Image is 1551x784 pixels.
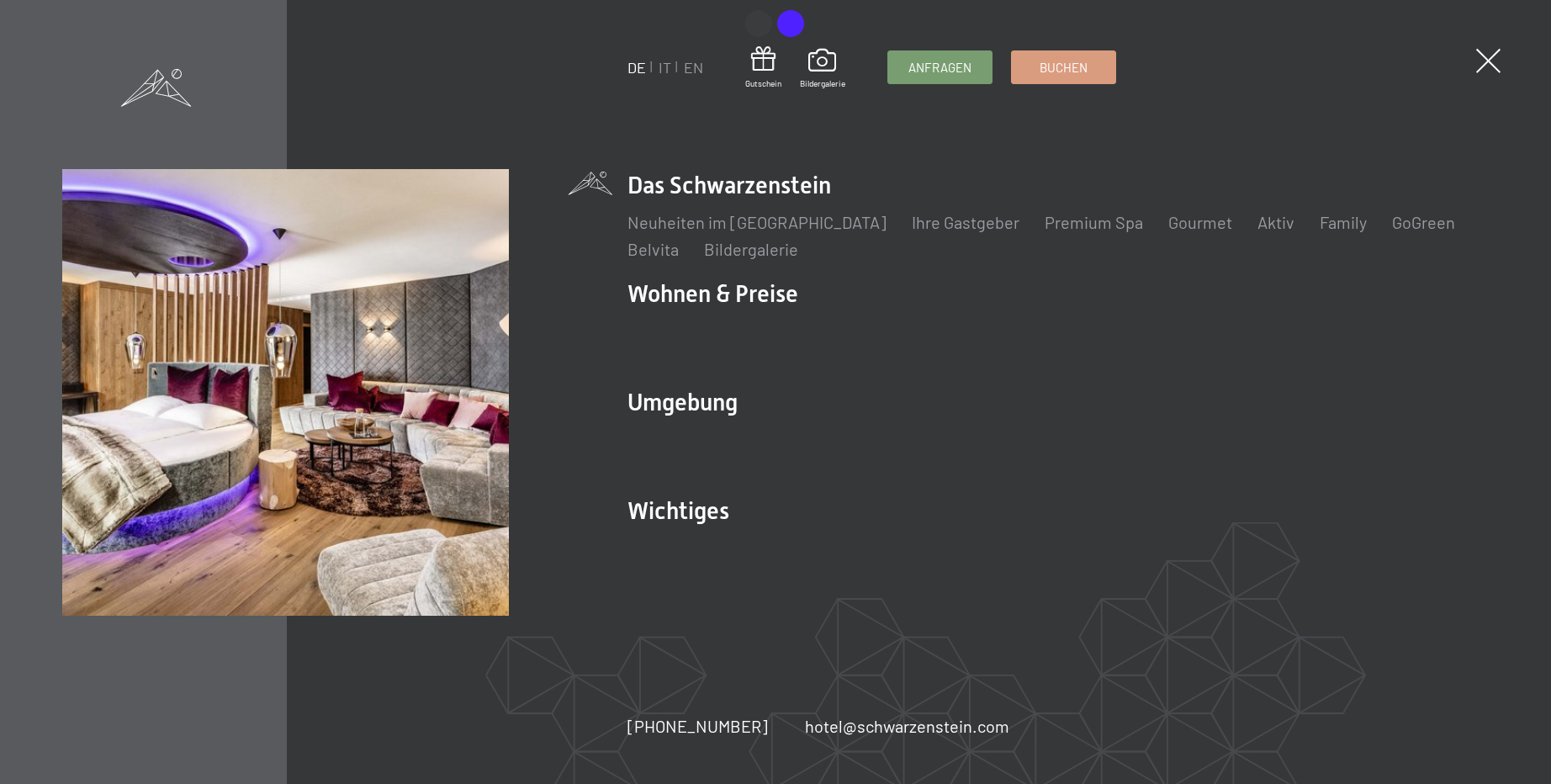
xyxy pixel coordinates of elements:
[627,714,768,738] a: [PHONE_NUMBER]
[1168,212,1232,232] a: Gourmet
[800,49,845,89] a: Bildergalerie
[745,77,781,89] span: Gutschein
[704,239,798,259] a: Bildergalerie
[1012,51,1115,83] a: Buchen
[684,58,703,77] a: EN
[888,51,992,83] a: Anfragen
[1040,59,1088,77] span: Buchen
[1392,212,1455,232] a: GoGreen
[1045,212,1143,232] a: Premium Spa
[1320,212,1367,232] a: Family
[1257,212,1294,232] a: Aktiv
[627,239,679,259] a: Belvita
[908,59,971,77] span: Anfragen
[800,77,845,89] span: Bildergalerie
[627,716,768,736] span: [PHONE_NUMBER]
[912,212,1019,232] a: Ihre Gastgeber
[659,58,671,77] a: IT
[805,714,1009,738] a: hotel@schwarzenstein.com
[745,46,781,89] a: Gutschein
[627,58,646,77] a: DE
[627,212,887,232] a: Neuheiten im [GEOGRAPHIC_DATA]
